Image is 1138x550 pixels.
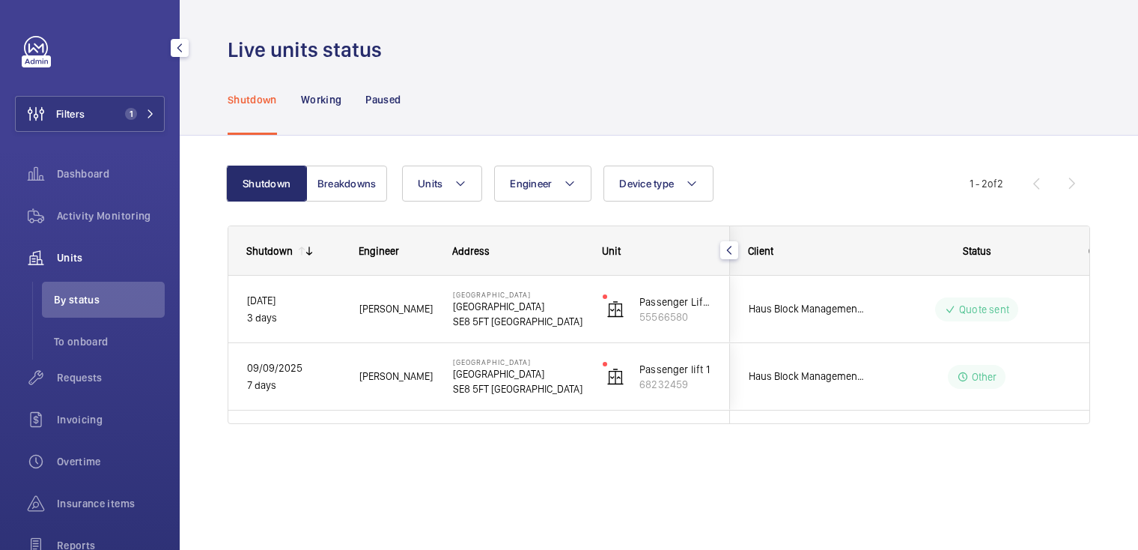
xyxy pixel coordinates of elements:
[749,300,864,318] span: Haus Block Management - [PERSON_NAME]
[359,368,433,385] span: [PERSON_NAME]
[247,309,340,327] p: 3 days
[125,108,137,120] span: 1
[247,377,340,394] p: 7 days
[959,302,1009,317] p: Quote sent
[57,208,165,223] span: Activity Monitoring
[57,496,165,511] span: Insurance items
[453,299,583,314] p: [GEOGRAPHIC_DATA]
[228,36,391,64] h1: Live units status
[988,178,997,190] span: of
[247,360,340,377] p: 09/09/2025
[57,250,165,265] span: Units
[602,245,712,257] div: Unit
[494,166,591,202] button: Engineer
[453,381,583,396] p: SE8 5FT [GEOGRAPHIC_DATA]
[57,166,165,181] span: Dashboard
[972,369,997,384] p: Other
[418,178,442,190] span: Units
[453,290,583,299] p: [GEOGRAPHIC_DATA]
[359,245,399,257] span: Engineer
[749,368,864,385] span: Haus Block Management - [PERSON_NAME]
[963,245,991,257] span: Status
[603,166,713,202] button: Device type
[453,366,583,381] p: [GEOGRAPHIC_DATA]
[619,178,674,190] span: Device type
[452,245,490,257] span: Address
[306,166,387,202] button: Breakdowns
[606,300,624,318] img: elevator.svg
[359,300,433,318] span: [PERSON_NAME]
[639,362,711,377] p: Passenger lift 1
[402,166,482,202] button: Units
[228,92,277,107] p: Shutdown
[301,92,341,107] p: Working
[247,292,340,309] p: [DATE]
[246,245,293,257] div: Shutdown
[639,377,711,392] p: 68232459
[606,368,624,386] img: elevator.svg
[639,309,711,324] p: 55566580
[453,357,583,366] p: [GEOGRAPHIC_DATA]
[639,294,711,309] p: Passenger Lift 3
[15,96,165,132] button: Filters1
[970,178,1003,189] span: 1 - 2 2
[54,292,165,307] span: By status
[57,370,165,385] span: Requests
[510,178,552,190] span: Engineer
[365,92,401,107] p: Paused
[226,166,307,202] button: Shutdown
[57,412,165,427] span: Invoicing
[453,314,583,329] p: SE8 5FT [GEOGRAPHIC_DATA]
[748,245,773,257] span: Client
[57,454,165,469] span: Overtime
[56,106,85,121] span: Filters
[54,334,165,349] span: To onboard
